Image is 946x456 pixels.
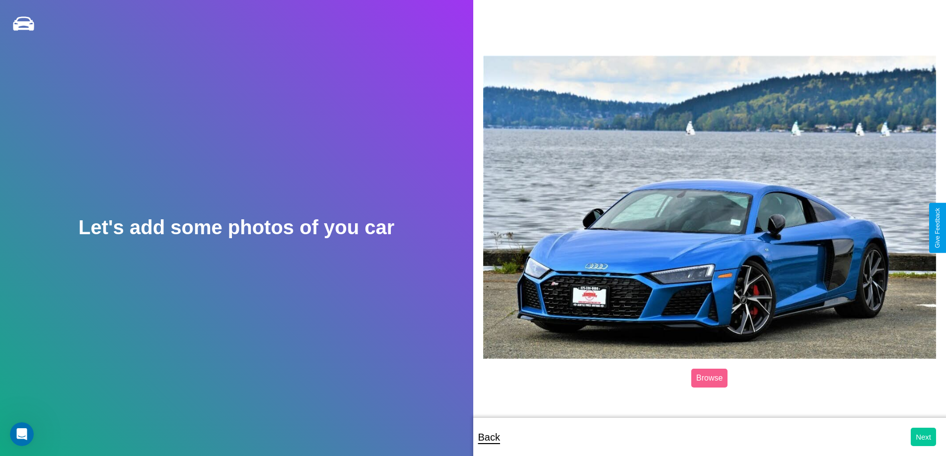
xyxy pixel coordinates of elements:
iframe: Intercom live chat [10,422,34,446]
button: Next [911,428,936,446]
p: Back [478,428,500,446]
div: Give Feedback [934,208,941,248]
h2: Let's add some photos of you car [78,216,394,239]
label: Browse [691,369,728,388]
img: posted [483,56,937,359]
